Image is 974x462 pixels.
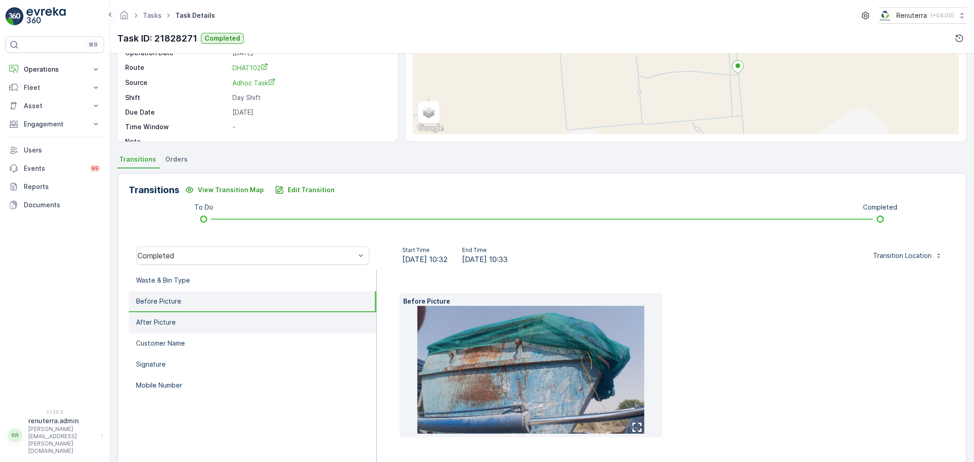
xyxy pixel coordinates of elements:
[24,65,86,74] p: Operations
[5,115,104,133] button: Engagement
[136,318,176,327] p: After Picture
[28,416,97,425] p: renuterra.admin
[24,120,86,129] p: Engagement
[896,11,927,20] p: Renuterra
[5,196,104,214] a: Documents
[5,178,104,196] a: Reports
[24,101,86,110] p: Asset
[863,203,897,212] p: Completed
[5,97,104,115] button: Asset
[119,14,129,21] a: Homepage
[5,60,104,79] button: Operations
[288,185,335,194] p: Edit Transition
[136,360,166,369] p: Signature
[91,165,99,172] p: 99
[26,7,66,26] img: logo_light-DOdMpM7g.png
[931,12,954,19] p: ( +04:00 )
[24,146,100,155] p: Users
[195,203,213,212] p: To Do
[5,141,104,159] a: Users
[28,425,97,455] p: [PERSON_NAME][EMAIL_ADDRESS][PERSON_NAME][DOMAIN_NAME]
[5,416,104,455] button: RRrenuterra.admin[PERSON_NAME][EMAIL_ADDRESS][PERSON_NAME][DOMAIN_NAME]
[136,339,185,348] p: Customer Name
[403,297,659,306] p: Before Picture
[136,381,182,390] p: Mobile Number
[232,63,388,73] a: DHAT102
[232,137,388,146] p: -
[5,159,104,178] a: Events99
[201,33,244,44] button: Completed
[8,428,22,443] div: RR
[232,122,388,131] p: -
[198,185,264,194] p: View Transition Map
[24,164,84,173] p: Events
[24,182,100,191] p: Reports
[868,248,948,263] button: Transition Location
[402,254,448,265] span: [DATE] 10:32
[416,122,446,134] img: Google
[879,10,893,21] img: Screenshot_2024-07-26_at_13.33.01.png
[232,64,268,72] span: DHAT102
[179,183,269,197] button: View Transition Map
[5,409,104,415] span: v 1.50.3
[232,108,388,117] p: [DATE]
[462,254,508,265] span: [DATE] 10:33
[89,41,98,48] p: ⌘B
[205,34,240,43] p: Completed
[125,122,229,131] p: Time Window
[125,108,229,117] p: Due Date
[125,137,229,146] p: Note
[24,200,100,210] p: Documents
[125,93,229,102] p: Shift
[232,93,388,102] p: Day Shift
[119,155,156,164] span: Transitions
[125,63,229,73] p: Route
[143,11,162,19] a: Tasks
[232,78,388,88] a: Adhoc Task
[879,7,967,24] button: Renuterra(+04:00)
[117,31,197,45] p: Task ID: 21828271
[5,79,104,97] button: Fleet
[125,78,229,88] p: Source
[137,252,355,260] div: Completed
[174,11,217,20] span: Task Details
[232,79,275,87] span: Adhoc Task
[416,122,446,134] a: Open this area in Google Maps (opens a new window)
[417,306,644,434] img: aefbf2b396af4e8688fab3c3abeb8963.jpg
[136,276,190,285] p: Waste & Bin Type
[402,247,448,254] p: Start Time
[165,155,188,164] span: Orders
[269,183,340,197] button: Edit Transition
[5,7,24,26] img: logo
[462,247,508,254] p: End Time
[136,297,181,306] p: Before Picture
[24,83,86,92] p: Fleet
[419,102,439,122] a: Layers
[129,183,179,197] p: Transitions
[873,251,932,260] p: Transition Location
